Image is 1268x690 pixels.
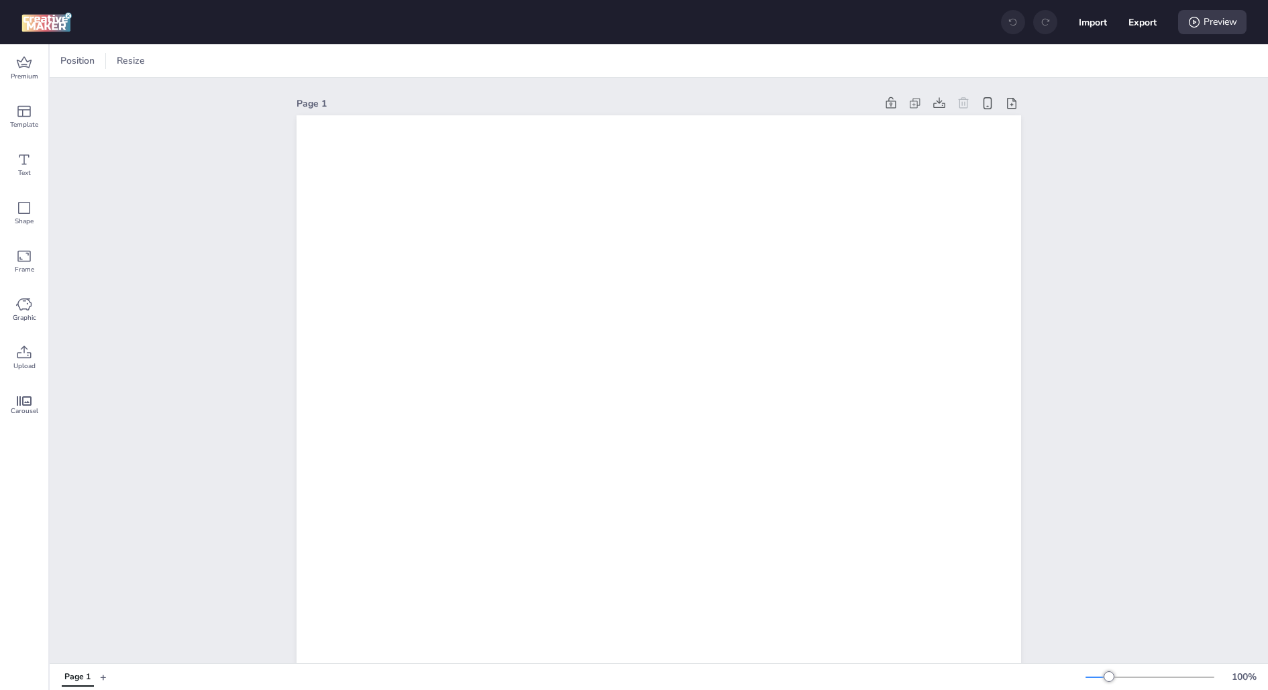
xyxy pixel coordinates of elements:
span: Premium [11,71,38,82]
div: Tabs [55,665,100,689]
button: Export [1128,8,1157,36]
span: Frame [15,264,34,275]
span: Graphic [13,312,36,323]
button: Import [1079,8,1107,36]
span: Carousel [11,406,38,416]
div: Preview [1178,10,1247,34]
span: Upload [13,361,36,371]
span: Text [18,168,31,178]
span: Resize [114,54,148,68]
div: Page 1 [64,671,91,683]
button: + [100,665,107,689]
span: Position [58,54,97,68]
img: logo Creative Maker [21,12,72,32]
div: 100 % [1228,670,1260,684]
div: Page 1 [297,97,876,111]
span: Shape [15,216,34,227]
span: Template [10,119,38,130]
